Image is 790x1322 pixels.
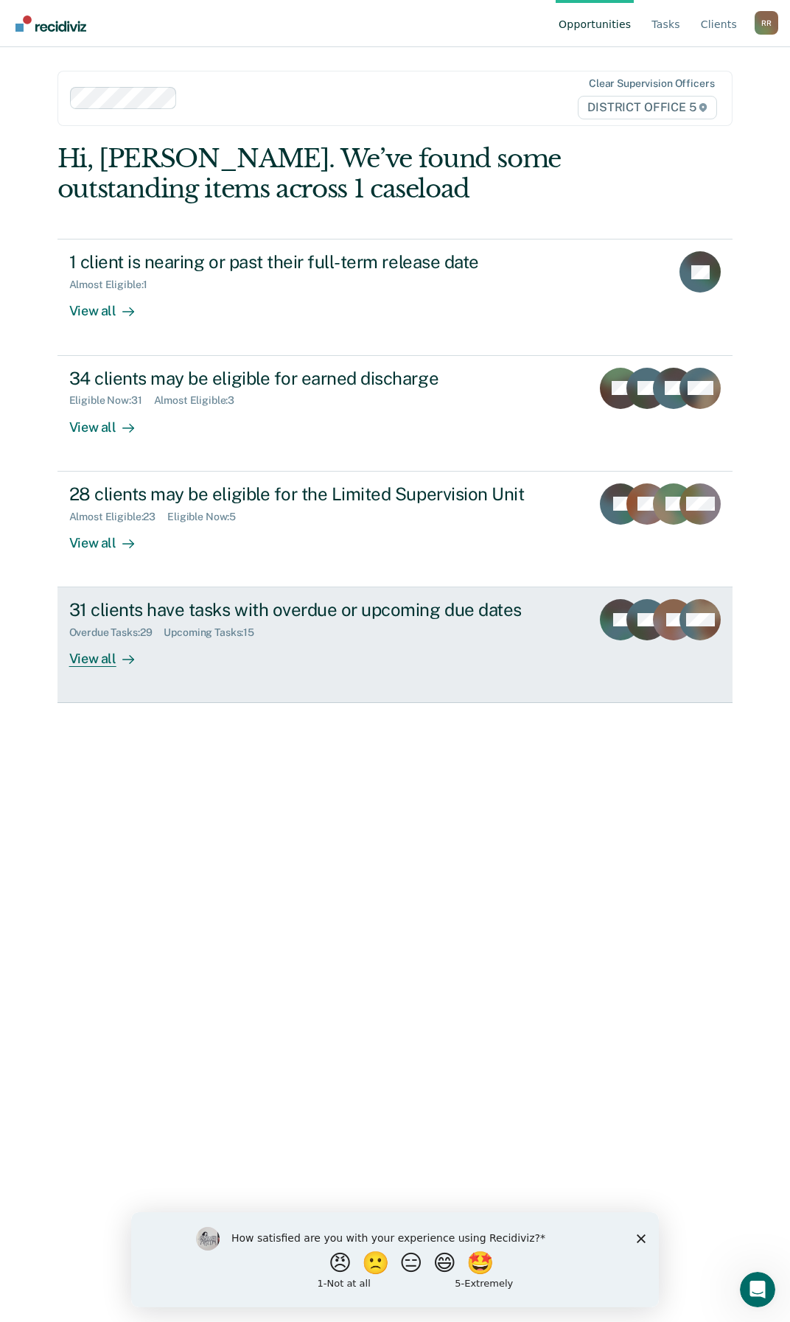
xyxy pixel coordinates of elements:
div: Almost Eligible : 3 [154,394,247,407]
div: Almost Eligible : 23 [69,511,168,523]
div: View all [69,291,152,320]
a: 31 clients have tasks with overdue or upcoming due datesOverdue Tasks:29Upcoming Tasks:15View all [57,587,733,703]
a: 1 client is nearing or past their full-term release dateAlmost Eligible:1View all [57,239,733,355]
div: View all [69,407,152,436]
div: Almost Eligible : 1 [69,279,160,291]
div: Eligible Now : 5 [167,511,248,523]
div: Upcoming Tasks : 15 [164,626,266,639]
a: 34 clients may be eligible for earned dischargeEligible Now:31Almost Eligible:3View all [57,356,733,472]
div: 31 clients have tasks with overdue or upcoming due dates [69,599,580,620]
div: R R [755,11,778,35]
a: 28 clients may be eligible for the Limited Supervision UnitAlmost Eligible:23Eligible Now:5View all [57,472,733,587]
img: Recidiviz [15,15,86,32]
iframe: Intercom live chat [740,1272,775,1307]
div: Eligible Now : 31 [69,394,154,407]
div: 28 clients may be eligible for the Limited Supervision Unit [69,483,580,505]
button: Profile dropdown button [755,11,778,35]
div: Overdue Tasks : 29 [69,626,164,639]
iframe: Survey by Kim from Recidiviz [131,1212,659,1307]
div: View all [69,639,152,668]
div: Clear supervision officers [589,77,714,90]
div: 1 client is nearing or past their full-term release date [69,251,587,273]
div: 34 clients may be eligible for earned discharge [69,368,580,389]
div: Hi, [PERSON_NAME]. We’ve found some outstanding items across 1 caseload [57,144,598,204]
div: View all [69,522,152,551]
span: DISTRICT OFFICE 5 [578,96,717,119]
